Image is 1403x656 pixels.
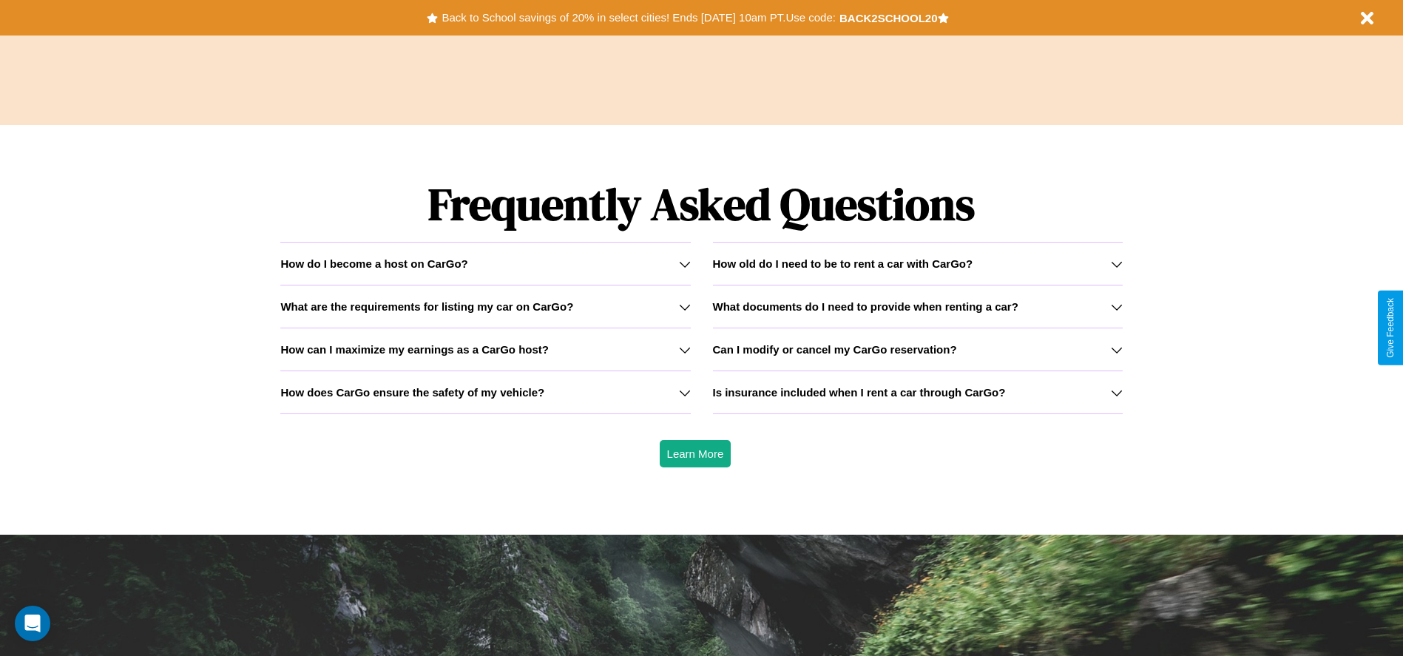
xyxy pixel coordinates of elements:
[280,166,1122,242] h1: Frequently Asked Questions
[713,386,1006,399] h3: Is insurance included when I rent a car through CarGo?
[713,343,957,356] h3: Can I modify or cancel my CarGo reservation?
[280,300,573,313] h3: What are the requirements for listing my car on CarGo?
[713,257,973,270] h3: How old do I need to be to rent a car with CarGo?
[660,440,731,467] button: Learn More
[438,7,839,28] button: Back to School savings of 20% in select cities! Ends [DATE] 10am PT.Use code:
[839,12,938,24] b: BACK2SCHOOL20
[280,386,544,399] h3: How does CarGo ensure the safety of my vehicle?
[1385,298,1396,358] div: Give Feedback
[713,300,1018,313] h3: What documents do I need to provide when renting a car?
[280,343,549,356] h3: How can I maximize my earnings as a CarGo host?
[15,606,50,641] div: Open Intercom Messenger
[280,257,467,270] h3: How do I become a host on CarGo?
